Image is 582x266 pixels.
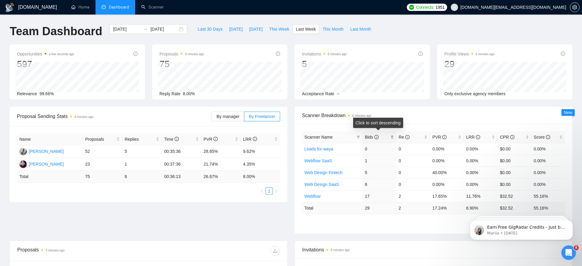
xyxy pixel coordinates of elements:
td: 55.16 % [531,202,565,214]
span: info-circle [276,52,280,56]
td: 40.00% [430,167,463,178]
span: Proposals [159,50,204,58]
span: Profile Views [444,50,495,58]
a: R[PERSON_NAME] [19,161,64,166]
span: info-circle [374,135,379,139]
time: 6 minutes ago [352,114,371,117]
span: setting [570,5,579,10]
time: 4 minutes ago [74,115,93,119]
td: 0.00% [531,143,565,155]
span: filter [356,135,360,139]
td: 9.62% [241,145,280,158]
div: [PERSON_NAME] [29,148,64,155]
span: Re [399,135,410,140]
td: 0.00% [464,155,497,167]
span: This Month [323,26,343,32]
button: Last 30 Days [194,24,226,34]
td: 0 [396,143,430,155]
td: 0.00% [531,178,565,190]
span: Proposal Sending Stats [17,113,212,120]
td: 0.00% [430,143,463,155]
input: End date [150,26,178,32]
td: 17.24 % [430,202,463,214]
span: info-circle [546,135,550,139]
td: 00:37:36 [162,158,201,171]
span: right [275,189,278,193]
td: 6 [363,178,396,190]
a: IZ[PERSON_NAME] [19,149,64,153]
td: 0.00% [464,143,497,155]
div: 75 [159,58,204,70]
span: PVR [432,135,447,140]
td: 1 [122,158,162,171]
td: 28.85% [201,145,241,158]
td: 17.65% [430,190,463,202]
td: 00:35:36 [162,145,201,158]
span: to [143,27,148,32]
span: info-circle [175,137,179,141]
button: download [270,246,280,256]
button: setting [570,2,580,12]
button: Last Month [347,24,374,34]
span: New [564,110,572,115]
span: filter [355,133,361,142]
td: 55.16% [531,190,565,202]
span: 1951 [436,4,445,11]
span: Invitations [302,50,347,58]
span: Score [534,135,550,140]
td: 6 [122,171,162,183]
span: Proposals [85,136,115,143]
td: Total [17,171,83,183]
td: 17 [363,190,396,202]
a: Leads for waya [304,146,333,151]
a: 1 [266,188,273,194]
time: 6 minutes ago [328,52,347,56]
img: R [19,160,27,168]
img: IZ [19,148,27,155]
span: 8.00% [183,91,195,96]
td: 0.00% [464,178,497,190]
td: 0.00% [430,178,463,190]
a: homeHome [71,5,89,10]
th: Name [17,133,83,145]
td: $0.00 [497,155,531,167]
span: LRR [243,137,257,142]
td: 5 [363,167,396,178]
a: searchScanner [141,5,164,10]
td: 0.00% [531,155,565,167]
span: info-circle [442,135,447,139]
span: Opportunities [17,50,74,58]
span: Connects: [416,4,434,11]
span: Last Month [350,26,371,32]
td: 26.67 % [201,171,241,183]
span: Scanner Breakdown [302,112,565,119]
span: Replies [125,136,155,143]
span: [DATE] [249,26,263,32]
td: 29 [363,202,396,214]
td: 0 [396,155,430,167]
time: 4 minutes ago [45,249,65,252]
span: 8 [574,245,579,250]
div: 5 [302,58,347,70]
div: Proposals [17,246,149,256]
td: Total [302,202,363,214]
a: Webflow [304,194,320,199]
img: upwork-logo.png [409,5,414,10]
button: Last Week [293,24,319,34]
td: $32.52 [497,190,531,202]
td: 0 [363,143,396,155]
span: download [270,248,279,253]
li: Next Page [273,187,280,195]
iframe: Intercom live chat [561,245,576,260]
span: Invitations [302,246,565,254]
span: left [260,189,264,193]
td: 75 [83,171,122,183]
th: Proposals [83,133,122,145]
td: 1 [363,155,396,167]
button: [DATE] [246,24,266,34]
span: Relevance [17,91,37,96]
button: left [258,187,266,195]
div: [PERSON_NAME] [29,161,64,167]
td: 2 [396,202,430,214]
